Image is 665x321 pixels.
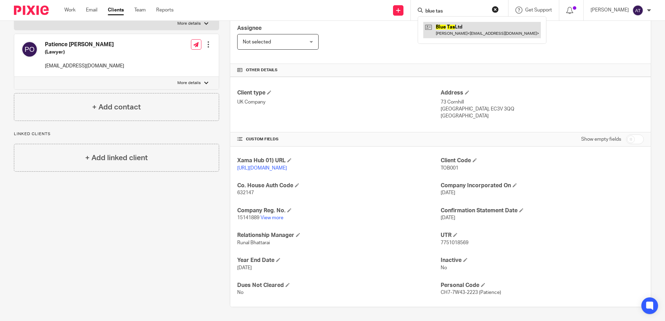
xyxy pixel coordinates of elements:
[134,7,146,14] a: Team
[237,157,440,164] h4: Xama Hub 01) URL
[177,21,201,26] p: More details
[441,215,455,220] span: [DATE]
[92,102,141,113] h4: + Add contact
[14,131,219,137] p: Linked clients
[237,232,440,239] h4: Relationship Manager
[177,80,201,86] p: More details
[581,136,621,143] label: Show empty fields
[243,40,271,44] span: Not selected
[45,63,124,69] p: [EMAIL_ADDRESS][DOMAIN_NAME]
[492,6,499,13] button: Clear
[441,166,458,171] span: TOB001
[237,137,440,142] h4: CUSTOM FIELDS
[441,182,644,189] h4: Company Incorporated On
[591,7,629,14] p: [PERSON_NAME]
[237,207,440,214] h4: Company Reg. No.
[237,240,270,245] span: Runal Bhattarai
[441,190,455,195] span: [DATE]
[237,215,259,220] span: 15141889
[85,153,148,163] h4: + Add linked client
[45,49,124,56] h5: (Lawyer)
[441,89,644,97] h4: Address
[45,41,124,48] h4: Patience [PERSON_NAME]
[425,8,487,15] input: Search
[108,7,124,14] a: Clients
[237,25,262,31] span: Assignee
[441,113,644,120] p: [GEOGRAPHIC_DATA]
[441,257,644,264] h4: Inactive
[237,190,254,195] span: 632147
[441,282,644,289] h4: Personal Code
[237,290,243,295] span: No
[441,232,644,239] h4: UTR
[21,41,38,58] img: svg%3E
[441,99,644,106] p: 73 Cornhill
[441,265,447,270] span: No
[86,7,97,14] a: Email
[237,182,440,189] h4: Co. House Auth Code
[441,207,644,214] h4: Confirmation Statement Date
[525,8,552,13] span: Get Support
[261,215,283,220] a: View more
[632,5,643,16] img: svg%3E
[441,290,501,295] span: CH7-7W43-2223 (Patience)
[246,67,278,73] span: Other details
[64,7,75,14] a: Work
[441,240,468,245] span: 7751018569
[237,282,440,289] h4: Dues Not Cleared
[237,166,287,171] a: [URL][DOMAIN_NAME]
[237,99,440,106] p: UK Company
[14,6,49,15] img: Pixie
[237,265,252,270] span: [DATE]
[237,89,440,97] h4: Client type
[156,7,174,14] a: Reports
[441,106,644,113] p: [GEOGRAPHIC_DATA], EC3V 3QQ
[441,157,644,164] h4: Client Code
[237,257,440,264] h4: Year End Date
